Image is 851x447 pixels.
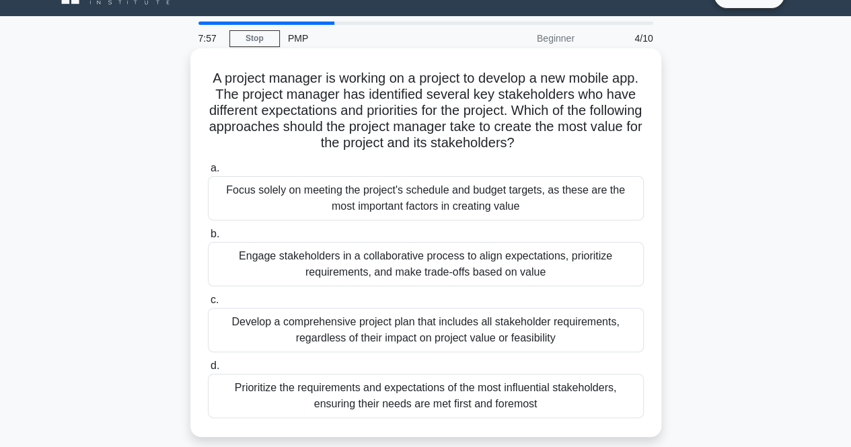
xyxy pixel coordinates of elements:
div: 4/10 [583,25,661,52]
div: Beginner [465,25,583,52]
div: 7:57 [190,25,229,52]
div: Prioritize the requirements and expectations of the most influential stakeholders, ensuring their... [208,374,644,418]
div: Focus solely on meeting the project's schedule and budget targets, as these are the most importan... [208,176,644,220]
div: PMP [280,25,465,52]
span: c. [211,294,219,305]
div: Develop a comprehensive project plan that includes all stakeholder requirements, regardless of th... [208,308,644,352]
a: Stop [229,30,280,47]
div: Engage stakeholders in a collaborative process to align expectations, prioritize requirements, an... [208,242,644,286]
span: b. [211,228,219,239]
span: a. [211,162,219,173]
span: d. [211,360,219,371]
h5: A project manager is working on a project to develop a new mobile app. The project manager has id... [207,70,645,152]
